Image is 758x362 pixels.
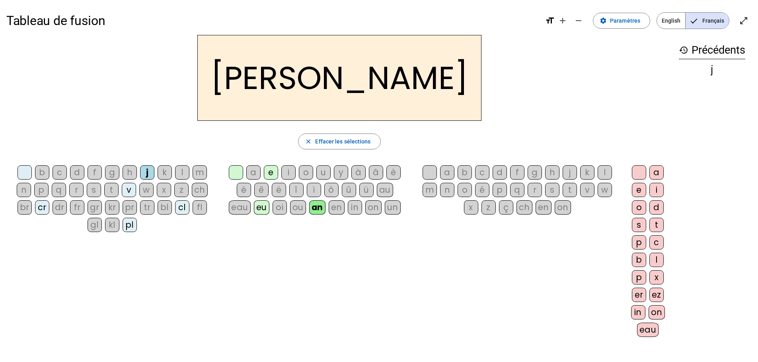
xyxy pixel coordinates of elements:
div: x [649,270,664,285]
div: v [122,183,136,197]
div: c [53,165,67,180]
div: b [632,253,646,267]
div: a [246,165,261,180]
div: u [316,165,331,180]
div: û [342,183,356,197]
div: p [632,235,646,250]
div: kr [105,200,119,215]
div: br [18,200,32,215]
button: Effacer les sélections [298,134,380,149]
div: â [369,165,383,180]
mat-icon: settings [600,17,607,24]
div: a [440,165,454,180]
div: k [580,165,594,180]
div: s [632,218,646,232]
div: b [35,165,49,180]
div: q [52,183,66,197]
div: ü [359,183,374,197]
div: in [348,200,362,215]
span: Effacer les sélections [315,137,370,146]
h3: Précédents [679,41,745,59]
div: h [545,165,559,180]
div: z [174,183,189,197]
div: er [632,288,646,302]
div: é [237,183,251,197]
div: k [158,165,172,180]
div: à [351,165,366,180]
div: dr [53,200,67,215]
div: in [631,305,645,319]
div: x [464,200,478,215]
mat-icon: add [558,16,567,25]
div: f [88,165,102,180]
div: ë [272,183,286,197]
div: gl [88,218,102,232]
h2: [PERSON_NAME] [197,35,481,121]
div: o [632,200,646,215]
div: p [34,183,49,197]
div: s [87,183,101,197]
div: z [481,200,496,215]
div: v [580,183,594,197]
div: on [365,200,382,215]
div: n [440,183,454,197]
div: j [140,165,154,180]
div: on [649,305,665,319]
div: au [377,183,393,197]
div: g [105,165,119,180]
div: pr [123,200,137,215]
div: t [563,183,577,197]
span: Paramètres [610,16,640,25]
div: fr [70,200,84,215]
mat-icon: format_size [545,16,555,25]
div: j [679,65,745,74]
div: ch [192,183,208,197]
button: Augmenter la taille de la police [555,13,571,29]
div: ez [649,288,664,302]
div: cr [35,200,49,215]
div: c [649,235,664,250]
div: eau [637,323,659,337]
div: eu [254,200,269,215]
div: s [545,183,559,197]
div: en [329,200,345,215]
div: e [264,165,278,180]
div: n [17,183,31,197]
div: ô [324,183,339,197]
div: bl [158,200,172,215]
mat-icon: remove [574,16,583,25]
div: x [157,183,171,197]
div: fl [193,200,207,215]
button: Entrer en plein écran [736,13,752,29]
div: m [423,183,437,197]
div: ou [290,200,306,215]
div: f [510,165,524,180]
div: cl [175,200,189,215]
div: en [536,200,551,215]
span: Français [686,13,729,29]
div: i [281,165,296,180]
div: d [649,200,664,215]
div: r [528,183,542,197]
div: b [458,165,472,180]
div: tr [140,200,154,215]
div: p [632,270,646,285]
div: o [299,165,313,180]
div: ç [499,200,513,215]
mat-icon: open_in_full [739,16,748,25]
div: ï [307,183,321,197]
div: w [598,183,612,197]
div: l [175,165,189,180]
div: pl [123,218,137,232]
div: g [528,165,542,180]
div: kl [105,218,119,232]
div: t [649,218,664,232]
mat-button-toggle-group: Language selection [657,12,729,29]
div: c [475,165,489,180]
div: oi [273,200,287,215]
div: d [70,165,84,180]
div: eau [229,200,251,215]
div: un [385,200,401,215]
div: o [458,183,472,197]
div: on [555,200,571,215]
